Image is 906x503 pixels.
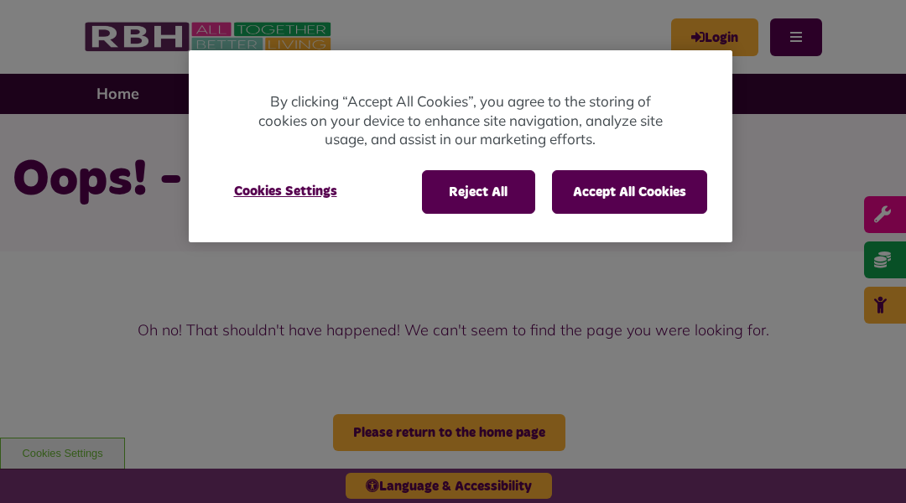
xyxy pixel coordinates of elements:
[256,92,665,149] p: By clicking “Accept All Cookies”, you agree to the storing of cookies on your device to enhance s...
[189,50,732,242] div: Cookie banner
[214,170,357,212] button: Cookies Settings
[422,170,535,214] button: Reject All
[552,170,707,214] button: Accept All Cookies
[189,50,732,242] div: Privacy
